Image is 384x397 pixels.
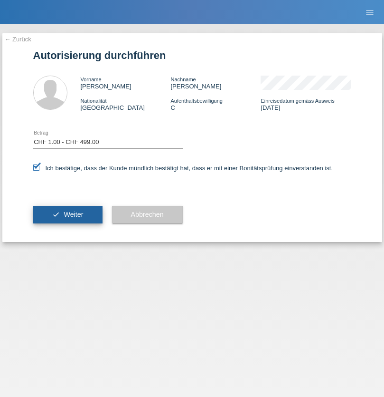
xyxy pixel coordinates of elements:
[81,76,171,90] div: [PERSON_NAME]
[33,206,103,224] button: check Weiter
[81,98,107,104] span: Nationalität
[112,206,183,224] button: Abbrechen
[33,165,333,172] label: Ich bestätige, dass der Kunde mündlich bestätigt hat, dass er mit einer Bonitätsprüfung einversta...
[365,8,375,17] i: menu
[131,211,164,218] span: Abbrechen
[170,76,261,90] div: [PERSON_NAME]
[81,77,102,82] span: Vorname
[170,98,222,104] span: Aufenthaltsbewilligung
[170,77,196,82] span: Nachname
[360,9,379,15] a: menu
[81,97,171,111] div: [GEOGRAPHIC_DATA]
[261,98,334,104] span: Einreisedatum gemäss Ausweis
[64,211,83,218] span: Weiter
[5,36,31,43] a: ← Zurück
[33,49,351,61] h1: Autorisierung durchführen
[52,211,60,218] i: check
[170,97,261,111] div: C
[261,97,351,111] div: [DATE]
